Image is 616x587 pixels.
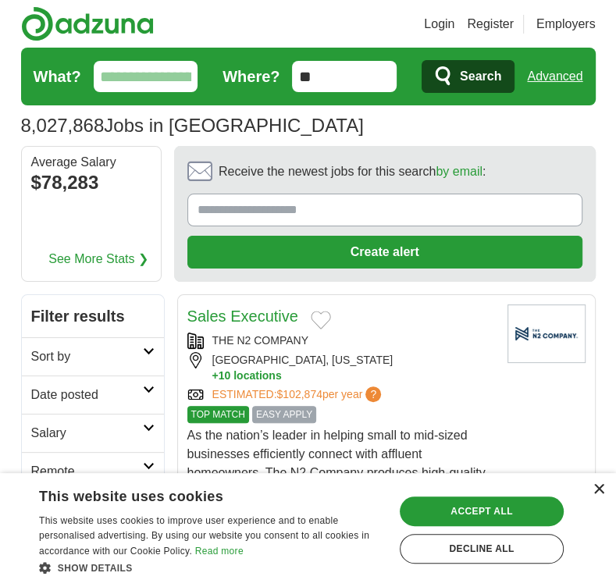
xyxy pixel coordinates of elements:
div: $78,283 [31,169,151,197]
button: Add to favorite jobs [311,311,331,329]
a: Login [424,15,454,34]
h2: Sort by [31,347,143,366]
span: $102,874 [276,388,322,400]
span: Show details [58,563,133,574]
button: +10 locations [212,368,495,383]
h2: Date posted [31,386,143,404]
label: Where? [223,65,280,88]
a: Date posted [22,375,164,414]
h2: Remote [31,462,143,481]
a: Register [467,15,514,34]
a: Salary [22,414,164,452]
div: Average Salary [31,156,151,169]
a: See More Stats ❯ [48,250,148,269]
span: Search [460,61,501,92]
span: + [212,368,219,383]
a: by email [436,165,482,178]
div: THE N2 COMPANY [187,333,495,349]
div: This website uses cookies [39,482,344,506]
span: As the nation’s leader in helping small to mid-sized businesses efficiently connect with affluent... [187,429,493,535]
span: ? [365,386,381,402]
a: Advanced [527,61,582,92]
a: Employers [536,15,596,34]
div: Show details [39,560,383,575]
div: Decline all [400,534,564,564]
label: What? [34,65,81,88]
span: Receive the newest jobs for this search : [219,162,486,181]
span: This website uses cookies to improve user experience and to enable personalised advertising. By u... [39,515,369,557]
button: Search [422,60,515,93]
h1: Jobs in [GEOGRAPHIC_DATA] [21,115,364,136]
h2: Salary [31,424,143,443]
a: Sort by [22,337,164,375]
img: Company logo [507,304,586,363]
h2: Filter results [22,295,164,337]
div: [GEOGRAPHIC_DATA], [US_STATE] [187,352,495,383]
a: Remote [22,452,164,490]
a: Read more, opens a new window [195,546,244,557]
div: Close [593,484,604,496]
div: Accept all [400,496,564,526]
span: 8,027,868 [21,112,105,140]
button: Create alert [187,236,582,269]
img: Adzuna logo [21,6,154,41]
span: EASY APPLY [252,406,316,423]
a: ESTIMATED:$102,874per year? [212,386,385,403]
span: TOP MATCH [187,406,249,423]
a: Sales Executive [187,308,298,325]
